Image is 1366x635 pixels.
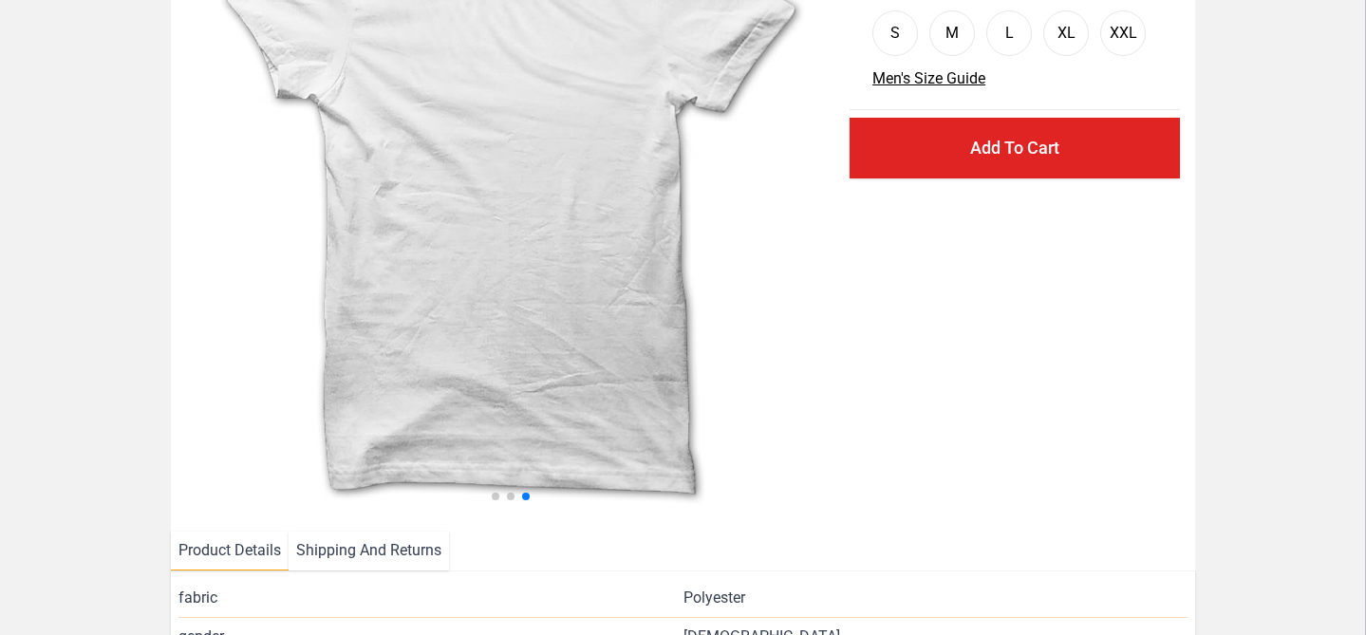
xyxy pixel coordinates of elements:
button: Add To Cart [850,118,1180,178]
span: fabric [178,587,683,609]
li: Product Details [171,532,289,570]
div: M [945,22,959,45]
div: L [1005,22,1014,45]
span: Polyester [683,587,745,609]
div: XXL [1110,22,1137,45]
div: S [890,22,900,45]
li: Shipping And Returns [289,532,449,570]
button: Men's Size Guide [872,67,985,90]
div: XL [1057,22,1076,45]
